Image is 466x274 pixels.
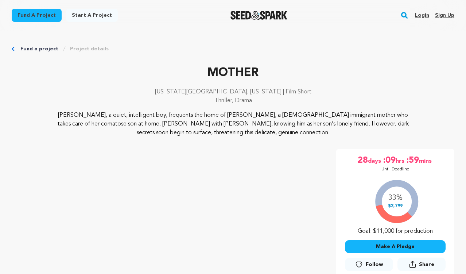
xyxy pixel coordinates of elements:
[12,64,454,82] p: MOTHER
[56,111,410,137] p: [PERSON_NAME], a quiet, intelligent boy, frequents the home of [PERSON_NAME], a [DEMOGRAPHIC_DATA...
[366,261,383,268] span: Follow
[358,155,368,166] span: 28
[419,155,433,166] span: mins
[381,166,409,172] p: Until Deadline
[70,45,109,53] a: Project details
[20,45,58,53] a: Fund a project
[397,258,446,274] span: Share
[382,155,396,166] span: :09
[230,11,288,20] img: Seed&Spark Logo Dark Mode
[396,155,406,166] span: hrs
[12,9,62,22] a: Fund a project
[419,261,434,268] span: Share
[406,155,419,166] span: :59
[66,9,118,22] a: Start a project
[345,240,446,253] button: Make A Pledge
[12,88,454,96] p: [US_STATE][GEOGRAPHIC_DATA], [US_STATE] | Film Short
[435,9,454,21] a: Sign up
[397,258,446,271] button: Share
[368,155,382,166] span: days
[345,258,393,271] a: Follow
[12,45,454,53] div: Breadcrumb
[230,11,288,20] a: Seed&Spark Homepage
[12,96,454,105] p: Thriller, Drama
[415,9,429,21] a: Login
